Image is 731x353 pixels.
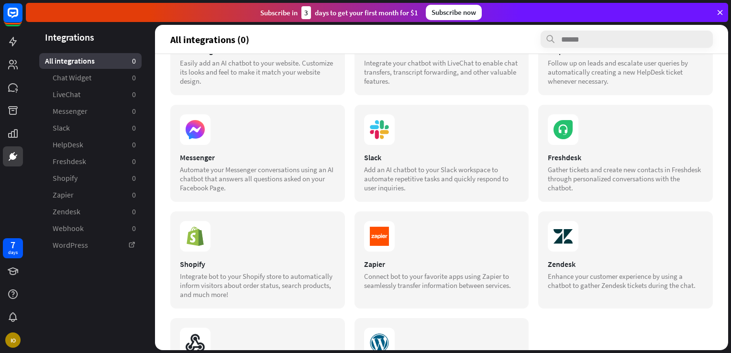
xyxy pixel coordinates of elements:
[426,5,482,20] div: Subscribe now
[180,272,335,299] div: Integrate bot to your Shopify store to automatically inform visitors about order status, search p...
[180,153,335,162] div: Messenger
[132,156,136,166] aside: 0
[53,173,78,183] span: Shopify
[39,170,142,186] a: Shopify 0
[180,58,335,86] div: Easily add an AI chatbot to your website. Customize its looks and feel to make it match your webs...
[39,87,142,102] a: LiveChat 0
[364,58,520,86] div: Integrate your chatbot with LiveChat to enable chat transfers, transcript forwarding, and other v...
[53,106,88,116] span: Messenger
[5,332,21,348] div: IO
[364,272,520,290] div: Connect bot to your favorite apps using Zapier to seamlessly transfer information between services.
[548,272,703,290] div: Enhance your customer experience by using a chatbot to gather Zendesk tickets during the chat.
[364,259,520,269] div: Zapier
[132,173,136,183] aside: 0
[132,140,136,150] aside: 0
[3,238,23,258] a: 7 days
[26,31,155,44] header: Integrations
[53,140,83,150] span: HelpDesk
[548,58,703,86] div: Follow up on leads and escalate user queries by automatically creating a new HelpDesk ticket when...
[548,165,703,192] div: Gather tickets and create new contacts in Freshdesk through personalized conversations with the c...
[8,249,18,256] div: days
[132,190,136,200] aside: 0
[39,154,142,169] a: Freshdesk 0
[132,123,136,133] aside: 0
[132,223,136,233] aside: 0
[53,223,84,233] span: Webhook
[132,73,136,83] aside: 0
[45,56,95,66] span: All integrations
[170,31,713,48] section: All integrations (0)
[39,204,142,220] a: Zendesk 0
[548,259,703,269] div: Zendesk
[8,4,36,33] button: Open LiveChat chat widget
[53,89,80,99] span: LiveChat
[11,241,15,249] div: 7
[301,6,311,19] div: 3
[39,221,142,236] a: Webhook 0
[39,237,142,253] a: WordPress
[39,120,142,136] a: Slack 0
[132,207,136,217] aside: 0
[132,89,136,99] aside: 0
[132,56,136,66] aside: 0
[39,70,142,86] a: Chat Widget 0
[53,156,86,166] span: Freshdesk
[180,165,335,192] div: Automate your Messenger conversations using an AI chatbot that answers all questions asked on you...
[39,137,142,153] a: HelpDesk 0
[39,187,142,203] a: Zapier 0
[39,103,142,119] a: Messenger 0
[53,190,74,200] span: Zapier
[53,73,91,83] span: Chat Widget
[364,153,520,162] div: Slack
[132,106,136,116] aside: 0
[53,123,70,133] span: Slack
[364,165,520,192] div: Add an AI chatbot to your Slack workspace to automate repetitive tasks and quickly respond to use...
[548,153,703,162] div: Freshdesk
[260,6,418,19] div: Subscribe in days to get your first month for $1
[180,259,335,269] div: Shopify
[53,207,80,217] span: Zendesk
